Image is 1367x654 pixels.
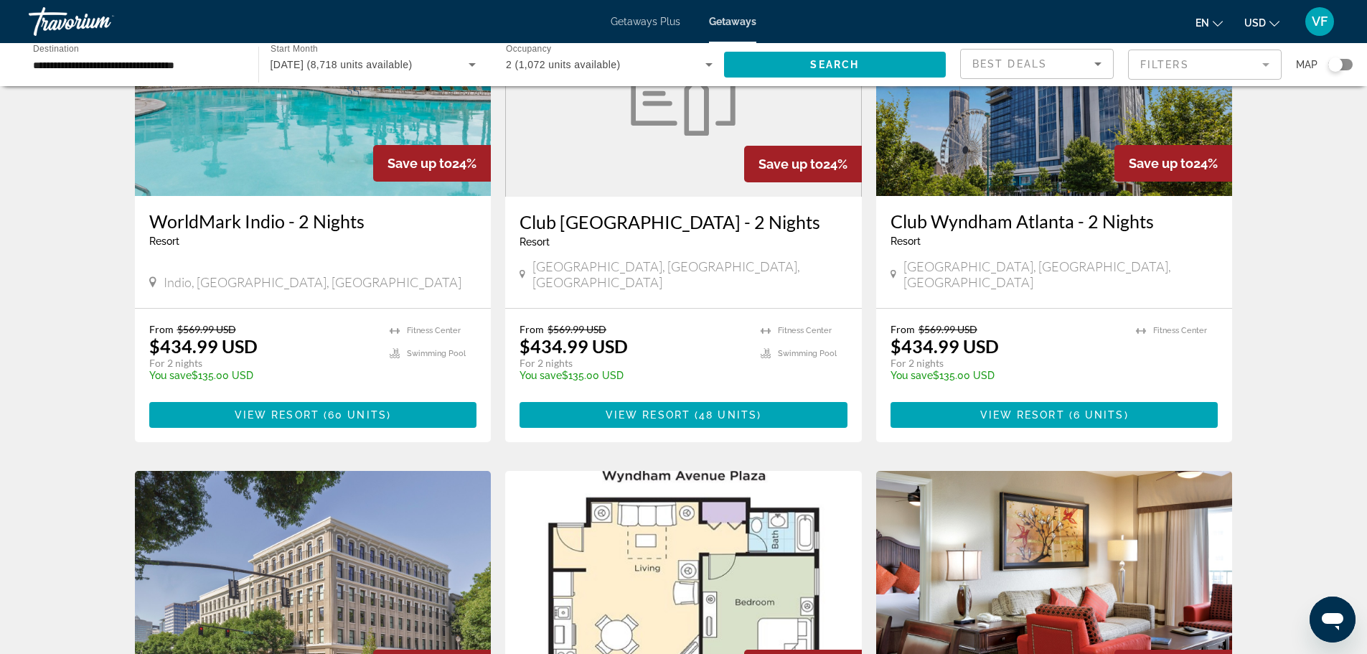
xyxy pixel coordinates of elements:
button: Change language [1195,12,1223,33]
span: Fitness Center [1153,326,1207,335]
div: 24% [1114,145,1232,182]
span: Search [810,59,859,70]
span: USD [1244,17,1266,29]
span: You save [891,370,933,381]
a: Getaways [709,16,756,27]
span: $569.99 USD [177,323,236,335]
span: Destination [33,44,79,53]
span: You save [520,370,562,381]
div: 24% [373,145,491,182]
span: From [520,323,544,335]
span: Swimming Pool [407,349,466,358]
p: $135.00 USD [149,370,376,381]
button: User Menu [1301,6,1338,37]
span: Save up to [758,157,823,172]
p: $434.99 USD [891,335,999,357]
span: Fitness Center [778,326,832,335]
span: VF [1312,14,1328,29]
p: $434.99 USD [520,335,628,357]
span: 48 units [699,409,757,421]
a: Club [GEOGRAPHIC_DATA] - 2 Nights [520,211,847,233]
span: Resort [891,235,921,247]
p: $135.00 USD [520,370,746,381]
span: From [891,323,915,335]
a: Travorium [29,3,172,40]
span: Start Month [271,45,318,54]
span: ( ) [1065,409,1129,421]
a: Club Wyndham Atlanta - 2 Nights [891,210,1218,232]
p: For 2 nights [149,357,376,370]
span: Best Deals [972,58,1047,70]
button: Search [724,52,946,78]
p: For 2 nights [520,357,746,370]
span: View Resort [606,409,690,421]
span: Indio, [GEOGRAPHIC_DATA], [GEOGRAPHIC_DATA] [164,274,461,290]
span: [DATE] (8,718 units available) [271,59,413,70]
mat-select: Sort by [972,55,1101,73]
p: $135.00 USD [891,370,1122,381]
span: Save up to [1129,156,1193,171]
button: Filter [1128,49,1282,80]
a: Getaways Plus [611,16,680,27]
iframe: לחצן לפתיחת חלון הודעות הטקסט [1310,597,1356,643]
span: ( ) [319,409,391,421]
span: Resort [520,236,550,248]
button: View Resort(48 units) [520,402,847,428]
span: View Resort [980,409,1065,421]
span: [GEOGRAPHIC_DATA], [GEOGRAPHIC_DATA], [GEOGRAPHIC_DATA] [532,258,847,290]
span: ( ) [690,409,761,421]
span: Fitness Center [407,326,461,335]
span: 2 (1,072 units available) [506,59,621,70]
span: Save up to [387,156,452,171]
span: Swimming Pool [778,349,837,358]
span: en [1195,17,1209,29]
span: Resort [149,235,179,247]
span: $569.99 USD [548,323,606,335]
button: View Resort(60 units) [149,402,477,428]
span: View Resort [235,409,319,421]
span: [GEOGRAPHIC_DATA], [GEOGRAPHIC_DATA], [GEOGRAPHIC_DATA] [903,258,1218,290]
span: $569.99 USD [919,323,977,335]
button: View Resort(6 units) [891,402,1218,428]
p: For 2 nights [891,357,1122,370]
span: 60 units [328,409,387,421]
span: Map [1296,55,1317,75]
span: Occupancy [506,45,551,54]
button: Change currency [1244,12,1279,33]
span: 6 units [1074,409,1124,421]
span: From [149,323,174,335]
div: 24% [744,146,862,182]
span: You save [149,370,192,381]
a: WorldMark Indio - 2 Nights [149,210,477,232]
p: $434.99 USD [149,335,258,357]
